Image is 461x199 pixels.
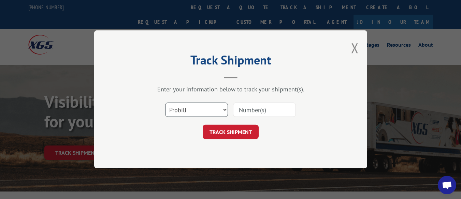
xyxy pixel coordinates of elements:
h2: Track Shipment [128,55,333,68]
button: Close modal [351,39,359,57]
button: TRACK SHIPMENT [203,125,259,139]
div: Enter your information below to track your shipment(s). [128,86,333,93]
div: Open chat [438,176,456,194]
input: Number(s) [233,103,296,117]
